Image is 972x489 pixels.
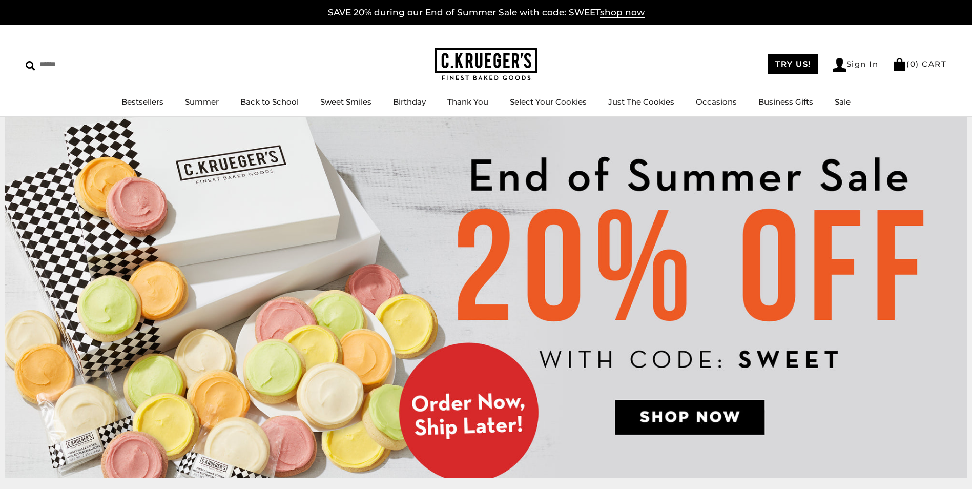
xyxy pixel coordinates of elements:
[26,56,148,72] input: Search
[240,97,299,107] a: Back to School
[5,117,967,478] img: C.Krueger's Special Offer
[910,59,916,69] span: 0
[393,97,426,107] a: Birthday
[510,97,587,107] a: Select Your Cookies
[320,97,371,107] a: Sweet Smiles
[893,59,946,69] a: (0) CART
[768,54,818,74] a: TRY US!
[758,97,813,107] a: Business Gifts
[447,97,488,107] a: Thank You
[185,97,219,107] a: Summer
[328,7,645,18] a: SAVE 20% during our End of Summer Sale with code: SWEETshop now
[696,97,737,107] a: Occasions
[121,97,163,107] a: Bestsellers
[26,61,35,71] img: Search
[893,58,906,71] img: Bag
[833,58,846,72] img: Account
[833,58,879,72] a: Sign In
[600,7,645,18] span: shop now
[435,48,537,81] img: C.KRUEGER'S
[608,97,674,107] a: Just The Cookies
[835,97,851,107] a: Sale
